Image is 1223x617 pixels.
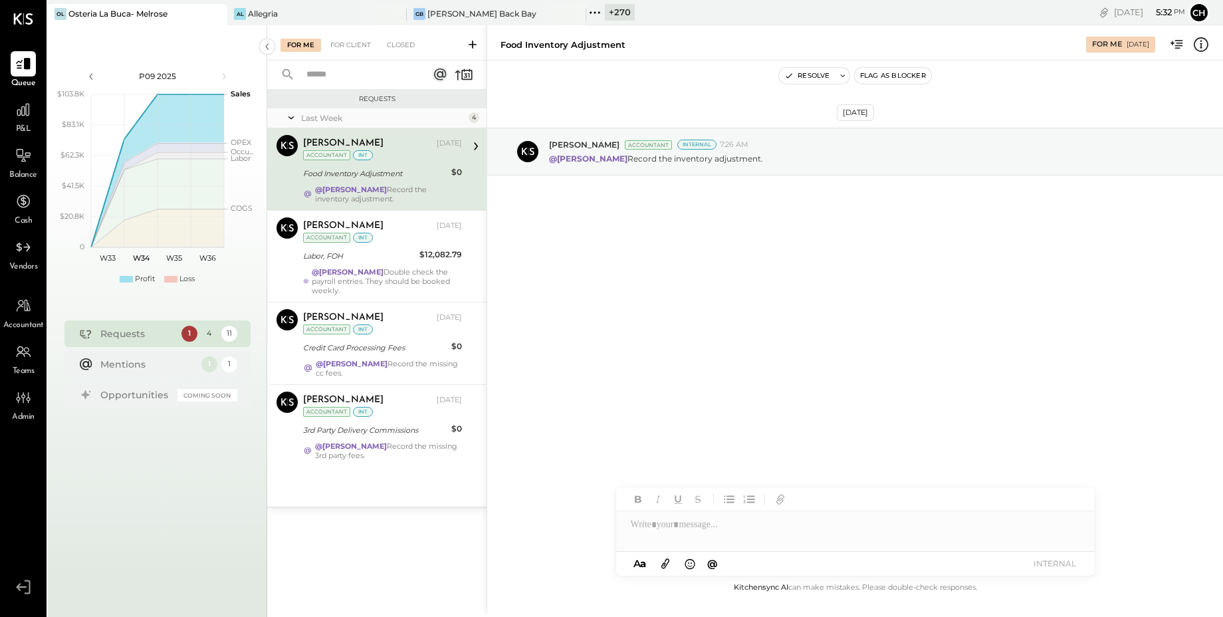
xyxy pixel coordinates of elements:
[549,153,763,164] p: Record the inventory adjustment.
[649,491,667,508] button: Italic
[16,124,31,136] span: P&L
[301,112,465,124] div: Last Week
[1188,2,1210,23] button: Ch
[303,341,447,354] div: Credit Card Processing Fees
[855,68,931,84] button: Flag as Blocker
[629,491,647,508] button: Bold
[315,185,387,194] strong: @[PERSON_NAME]
[1,189,46,227] a: Cash
[1,235,46,273] a: Vendors
[274,94,480,104] div: Requests
[549,154,627,164] strong: @[PERSON_NAME]
[707,557,718,570] span: @
[60,211,84,221] text: $20.8K
[451,340,462,353] div: $0
[451,166,462,179] div: $0
[689,491,707,508] button: Strikethrough
[221,326,237,342] div: 11
[312,267,384,277] strong: @[PERSON_NAME]
[437,221,462,231] div: [DATE]
[1,97,46,136] a: P&L
[303,311,384,324] div: [PERSON_NAME]
[380,39,421,52] div: Closed
[353,407,373,417] div: int
[303,233,350,243] div: Accountant
[721,491,738,508] button: Unordered List
[55,8,66,20] div: OL
[469,112,479,123] div: 4
[303,219,384,233] div: [PERSON_NAME]
[11,78,36,90] span: Queue
[703,555,722,572] button: @
[1028,555,1081,572] button: INTERNAL
[625,140,672,150] div: Accountant
[80,242,84,251] text: 0
[303,394,384,407] div: [PERSON_NAME]
[303,137,384,150] div: [PERSON_NAME]
[132,253,150,263] text: W34
[303,167,447,180] div: Food Inventory Adjustment
[9,170,37,182] span: Balance
[135,274,155,285] div: Profit
[1,293,46,332] a: Accountant
[231,147,253,156] text: Occu...
[166,253,182,263] text: W35
[68,8,167,19] div: Osteria La Buca- Melrose
[101,70,214,82] div: P09 2025
[179,274,195,285] div: Loss
[231,89,251,98] text: Sales
[779,68,835,84] button: Resolve
[1,339,46,378] a: Teams
[177,389,237,402] div: Coming Soon
[201,326,217,342] div: 4
[13,366,35,378] span: Teams
[740,491,758,508] button: Ordered List
[437,138,462,149] div: [DATE]
[231,203,253,213] text: COGS
[231,154,251,163] text: Labor
[57,89,84,98] text: $103.8K
[669,491,687,508] button: Underline
[324,39,378,52] div: For Client
[201,356,217,372] div: 1
[1097,5,1111,19] div: copy link
[303,407,350,417] div: Accountant
[9,261,38,273] span: Vendors
[419,248,462,261] div: $12,082.79
[100,358,195,371] div: Mentions
[100,327,175,340] div: Requests
[353,324,373,334] div: int
[3,320,44,332] span: Accountant
[1114,6,1185,19] div: [DATE]
[316,359,462,378] div: Record the missing cc fees.
[629,556,651,571] button: Aa
[315,185,462,203] div: Record the inventory adjustment.
[62,181,84,190] text: $41.5K
[640,557,646,570] span: a
[605,4,635,21] div: + 270
[100,253,116,263] text: W33
[62,120,84,129] text: $83.1K
[12,412,35,424] span: Admin
[353,233,373,243] div: int
[1127,40,1149,49] div: [DATE]
[234,8,246,20] div: Al
[437,312,462,323] div: [DATE]
[199,253,215,263] text: W36
[677,140,717,150] div: Internal
[315,441,462,460] div: Record the missing 3rd party fees.
[312,267,462,295] div: Double check the payroll entries. They should be booked weekly.
[60,150,84,160] text: $62.3K
[303,424,447,437] div: 3rd Party Delivery Commissions
[15,215,32,227] span: Cash
[280,39,321,52] div: For Me
[100,388,171,402] div: Opportunities
[353,150,373,160] div: int
[413,8,425,20] div: GB
[549,139,619,150] span: [PERSON_NAME]
[427,8,536,19] div: [PERSON_NAME] Back Bay
[248,8,278,19] div: Allegria
[231,138,252,147] text: OPEX
[1,385,46,424] a: Admin
[1,51,46,90] a: Queue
